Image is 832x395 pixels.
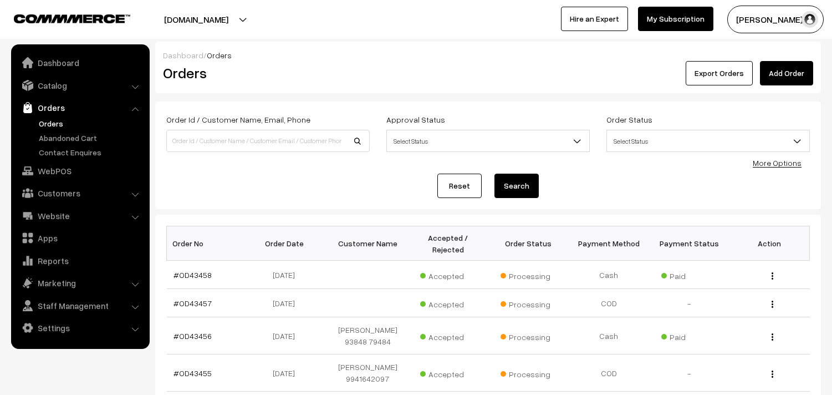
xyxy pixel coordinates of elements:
img: Menu [772,333,773,341]
span: Processing [501,296,556,310]
span: Processing [501,267,556,282]
a: Dashboard [14,53,146,73]
div: / [163,49,813,61]
a: WebPOS [14,161,146,181]
span: Processing [501,366,556,380]
span: Accepted [420,296,476,310]
span: Paid [661,267,717,282]
button: Export Orders [686,61,753,85]
button: Search [494,174,539,198]
a: Catalog [14,75,146,95]
a: Customers [14,183,146,203]
th: Payment Method [569,226,649,261]
span: Accepted [420,328,476,343]
td: COD [569,289,649,317]
td: - [649,289,729,317]
td: [DATE] [247,289,328,317]
td: Cash [569,317,649,355]
a: Orders [36,118,146,129]
button: [PERSON_NAME] s… [727,6,824,33]
th: Payment Status [649,226,729,261]
span: Processing [501,328,556,343]
a: Staff Management [14,296,146,316]
a: COMMMERCE [14,11,111,24]
th: Accepted / Rejected [408,226,488,261]
h2: Orders [163,64,369,82]
span: Select Status [606,130,810,152]
img: COMMMERCE [14,14,130,23]
img: Menu [772,371,773,378]
a: #OD43457 [173,298,212,308]
a: Contact Enquires [36,146,146,158]
td: Cash [569,261,649,289]
img: Menu [772,301,773,308]
button: [DOMAIN_NAME] [125,6,267,33]
img: user [802,11,818,28]
span: Accepted [420,366,476,380]
span: Select Status [386,130,590,152]
a: #OD43458 [173,270,212,280]
td: [PERSON_NAME] 9941642097 [328,355,408,392]
label: Approval Status [386,114,445,125]
a: #OD43455 [173,368,212,378]
th: Customer Name [328,226,408,261]
span: Paid [661,328,717,343]
td: [DATE] [247,317,328,355]
label: Order Id / Customer Name, Email, Phone [166,114,310,125]
th: Order Date [247,226,328,261]
a: Marketing [14,273,146,293]
a: Reports [14,251,146,271]
a: Apps [14,228,146,248]
a: Orders [14,98,146,118]
a: Dashboard [163,50,203,60]
a: Hire an Expert [561,7,628,31]
span: Select Status [387,131,589,151]
span: Select Status [607,131,809,151]
td: [DATE] [247,261,328,289]
th: Order No [167,226,247,261]
a: My Subscription [638,7,713,31]
a: Add Order [760,61,813,85]
a: Settings [14,318,146,338]
td: [PERSON_NAME] 93848 79484 [328,317,408,355]
a: Abandoned Cart [36,132,146,144]
a: Reset [437,174,482,198]
img: Menu [772,272,773,280]
input: Order Id / Customer Name / Customer Email / Customer Phone [166,130,370,152]
span: Orders [207,50,232,60]
label: Order Status [606,114,652,125]
td: - [649,355,729,392]
td: [DATE] [247,355,328,392]
a: #OD43456 [173,331,212,341]
a: Website [14,206,146,226]
th: Action [729,226,810,261]
td: COD [569,355,649,392]
th: Order Status [488,226,569,261]
span: Accepted [420,267,476,282]
a: More Options [753,158,802,168]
